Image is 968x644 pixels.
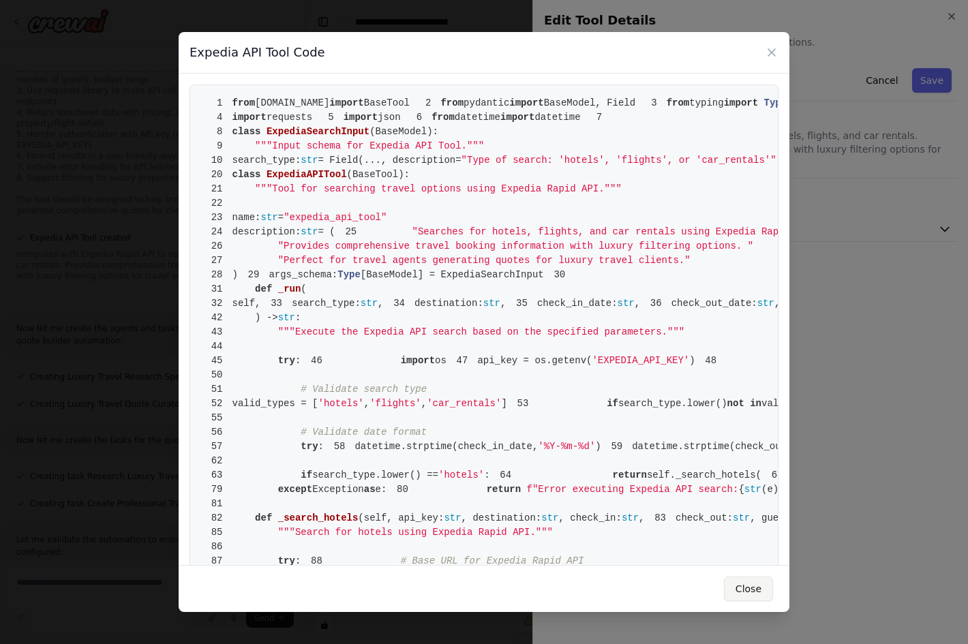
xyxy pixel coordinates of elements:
span: (e)} [761,484,785,495]
span: search_type: [292,298,361,309]
span: str [301,226,318,237]
span: _run [278,283,301,294]
span: 'EXPEDIA_API_KEY' [592,355,689,366]
span: [DOMAIN_NAME] [255,97,329,108]
span: self, api_key: [364,512,444,523]
span: self._search_hotels( [647,470,761,480]
span: 51 [201,382,232,397]
span: "Type of search: 'hotels', 'flights', or 'car_rentals'" [462,155,776,166]
span: , [635,298,640,309]
span: return [487,484,521,495]
span: 81 [201,497,232,511]
span: import [329,97,363,108]
span: : [318,441,324,452]
span: not [727,398,744,409]
span: 10 [201,153,232,168]
span: 23 [201,211,232,225]
span: Type [337,269,361,280]
span: str [622,512,639,523]
span: _search_hotels [278,512,359,523]
span: datetime [534,112,580,123]
span: 6 [401,110,432,125]
span: , [378,298,383,309]
span: 80 [387,482,418,497]
span: 'hotels' [438,470,484,480]
span: ( [358,512,363,523]
span: str [744,484,761,495]
span: Type [764,97,787,108]
span: name: [232,212,261,223]
span: valid_types: [761,398,830,409]
span: 43 [201,325,232,339]
span: = [278,212,284,223]
span: 'car_rentals' [427,398,501,409]
span: str [541,512,558,523]
span: 59 [601,440,633,454]
span: search_type.lower() [618,398,727,409]
span: 31 [201,282,232,296]
span: , [364,398,369,409]
span: in [750,398,761,409]
span: 1 [201,96,232,110]
span: 35 [506,296,537,311]
span: 82 [201,511,232,525]
span: 86 [201,540,232,554]
span: valid_types = [ [232,398,318,409]
span: datetime.strptime(check_out_date, [632,441,821,452]
span: # Validate date format [301,427,427,438]
span: [BaseModel] = ExpediaSearchInput [361,269,544,280]
span: ) [201,269,238,280]
span: "Searches for hotels, flights, and car rentals using Expedia Rapid API. " [412,226,830,237]
span: Exception [312,484,364,495]
span: BaseTool [364,97,410,108]
span: '%Y-%m-%d' [538,441,595,452]
span: check_out: [676,512,733,523]
span: os [435,355,447,366]
span: 87 [201,554,232,568]
span: pydantic [464,97,509,108]
span: check_out_date: [671,298,757,309]
span: str [444,512,461,523]
span: str [278,312,295,323]
span: 34 [383,296,414,311]
span: ) -> [255,312,278,323]
span: , [774,298,780,309]
span: str [618,298,635,309]
span: = Field(..., description= [318,155,462,166]
span: from [432,112,455,123]
h3: Expedia API Tool Code [190,43,325,62]
span: ): [427,126,438,137]
span: check_in_date: [537,298,618,309]
span: : [295,555,301,566]
button: Close [724,577,773,601]
span: ExpediaSearchInput [267,126,369,137]
span: : [484,470,489,480]
span: 48 [695,354,727,368]
span: 30 [544,268,575,282]
span: 7 [581,110,612,125]
span: destination: [414,298,483,309]
span: description: [232,226,301,237]
span: 63 [201,468,232,482]
span: """Input schema for Expedia API Tool.""" [255,140,484,151]
span: json [378,112,401,123]
span: try [278,555,295,566]
span: class [232,169,261,180]
span: 29 [238,268,269,282]
span: , check_in: [558,512,621,523]
span: ] [501,398,506,409]
span: , [639,512,644,523]
span: requests [267,112,312,123]
span: except [278,484,312,495]
span: 83 [645,511,676,525]
span: BaseModel [376,126,427,137]
span: as [364,484,376,495]
span: from [232,97,256,108]
span: 9 [201,139,232,153]
span: 'hotels' [318,398,364,409]
span: if [607,398,618,409]
span: datetime.strptime(check_in_date, [354,441,538,452]
span: self, [201,298,261,309]
span: def [255,283,272,294]
span: 42 [201,311,232,325]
